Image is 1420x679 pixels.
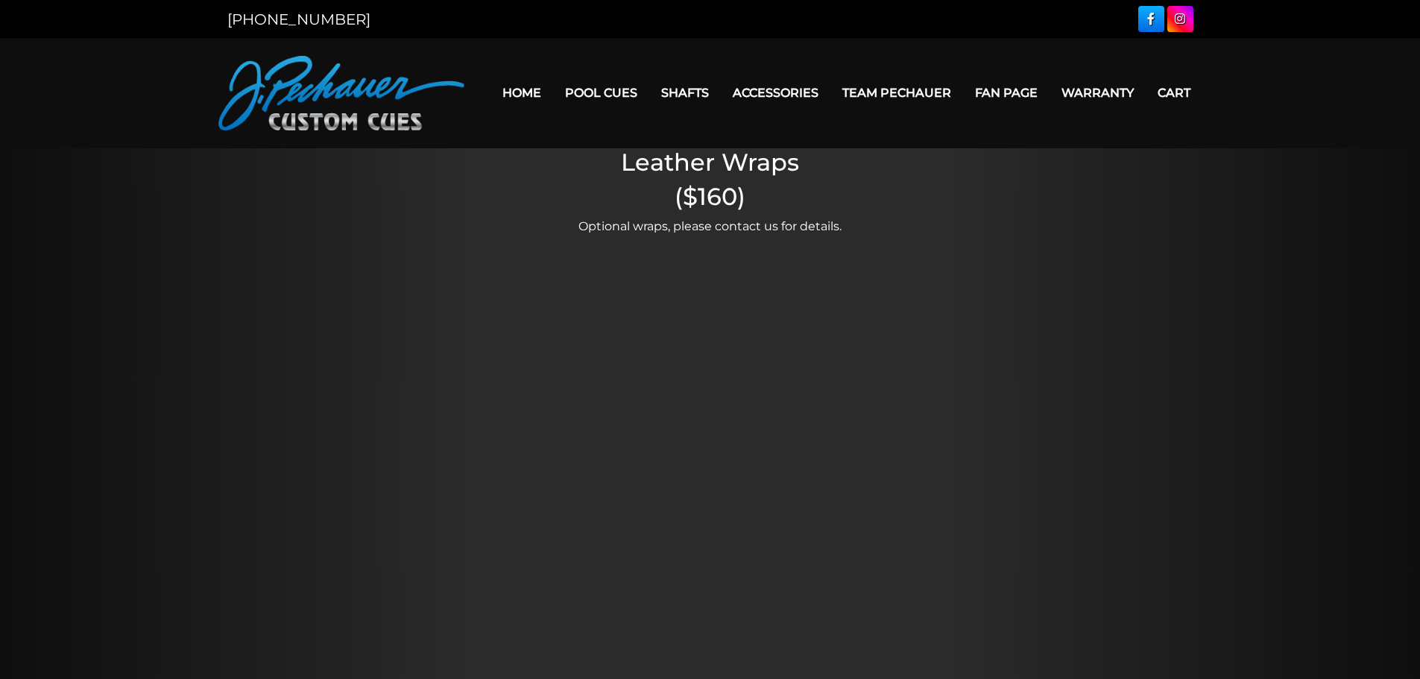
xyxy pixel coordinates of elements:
a: Accessories [721,74,830,112]
a: Shafts [649,74,721,112]
a: Team Pechauer [830,74,963,112]
a: Fan Page [963,74,1050,112]
a: Pool Cues [553,74,649,112]
img: Pechauer Custom Cues [218,56,464,130]
a: Home [490,74,553,112]
a: [PHONE_NUMBER] [227,10,370,28]
a: Warranty [1050,74,1146,112]
a: Cart [1146,74,1202,112]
